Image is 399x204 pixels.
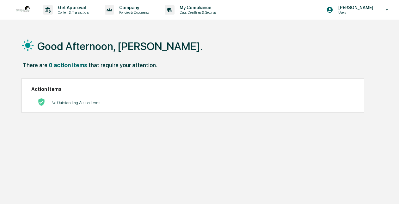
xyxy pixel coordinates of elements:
[23,62,47,68] div: There are
[53,5,92,10] p: Get Approval
[53,10,92,15] p: Content & Transactions
[37,40,203,53] h1: Good Afternoon, [PERSON_NAME].
[333,10,377,15] p: Users
[49,62,87,68] div: 0 action items
[31,86,354,92] h2: Action Items
[333,5,377,10] p: [PERSON_NAME]
[114,10,152,15] p: Policies & Documents
[89,62,157,68] div: that require your attention.
[52,100,100,105] p: No Outstanding Action Items
[175,10,219,15] p: Data, Deadlines & Settings
[38,98,45,106] img: No Actions logo
[175,5,219,10] p: My Compliance
[15,2,30,17] img: logo
[114,5,152,10] p: Company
